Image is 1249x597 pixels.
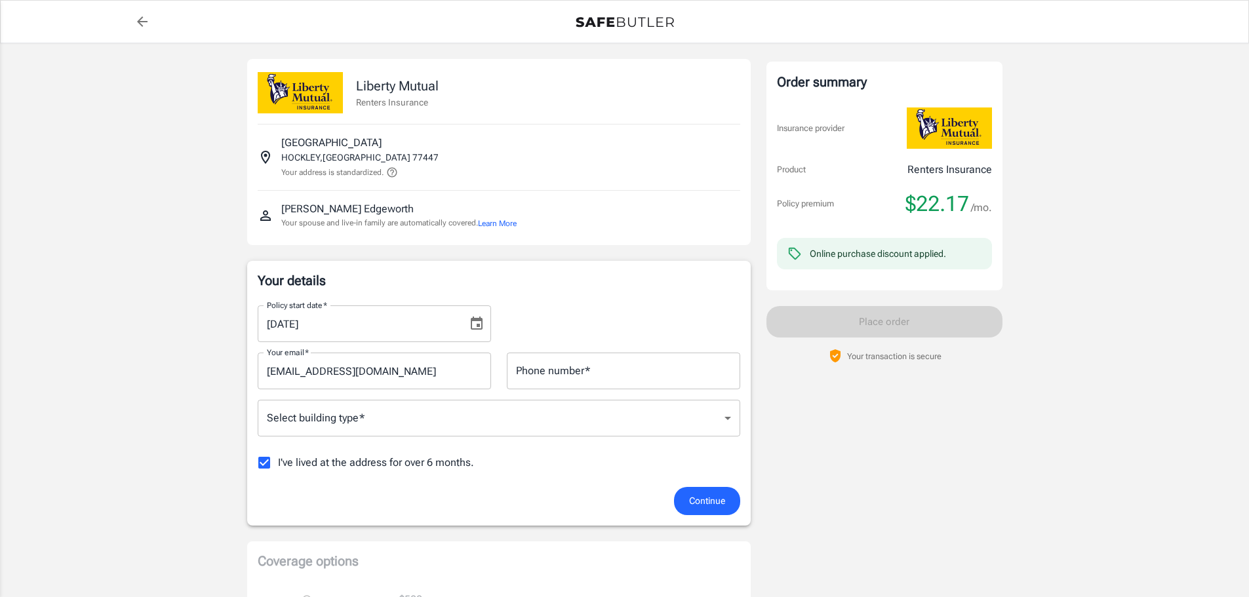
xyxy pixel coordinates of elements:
label: Policy start date [267,299,327,311]
p: [GEOGRAPHIC_DATA] [281,135,382,151]
a: back to quotes [129,9,155,35]
p: Insurance provider [777,122,844,135]
button: Continue [674,487,740,515]
input: MM/DD/YYYY [258,305,458,342]
label: Your email [267,347,309,358]
button: Choose date, selected date is Sep 17, 2025 [464,311,490,337]
button: Learn More [478,218,517,229]
input: Enter number [507,353,740,389]
img: Liberty Mutual [907,107,992,149]
span: I've lived at the address for over 6 months. [278,455,474,471]
p: Policy premium [777,197,834,210]
p: Your spouse and live-in family are automatically covered. [281,217,517,229]
span: /mo. [971,199,992,217]
p: [PERSON_NAME] Edgeworth [281,201,414,217]
p: Renters Insurance [907,162,992,178]
span: $22.17 [905,191,969,217]
p: Your address is standardized. [281,166,384,178]
svg: Insured address [258,149,273,165]
p: Liberty Mutual [356,76,439,96]
p: HOCKLEY , [GEOGRAPHIC_DATA] 77447 [281,151,439,164]
span: Continue [689,493,725,509]
p: Renters Insurance [356,96,439,109]
div: Order summary [777,72,992,92]
p: Product [777,163,806,176]
img: Back to quotes [576,17,674,28]
p: Your transaction is secure [847,350,942,362]
input: Enter email [258,353,491,389]
div: Online purchase discount applied. [810,247,946,260]
svg: Insured person [258,208,273,223]
img: Liberty Mutual [258,72,343,113]
p: Your details [258,271,740,290]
